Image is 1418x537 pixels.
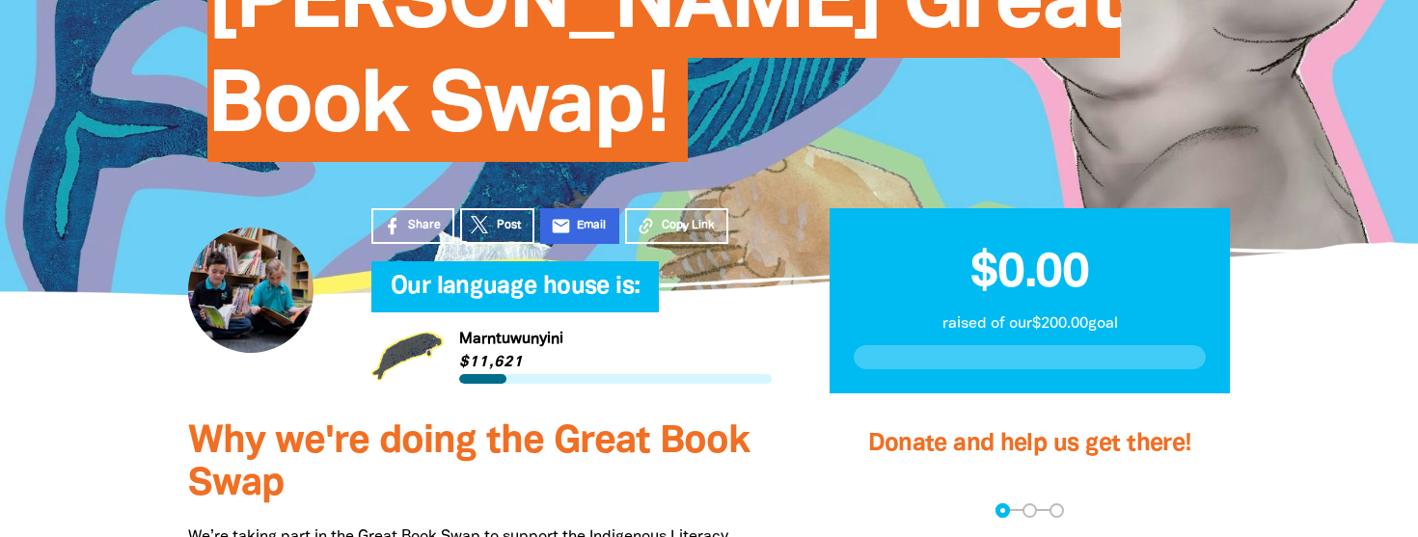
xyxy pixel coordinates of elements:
a: Post [460,208,534,244]
i: email [551,216,571,236]
p: raised of our $200.00 goal [854,312,1206,336]
a: Share [371,208,454,244]
span: Post [497,217,521,234]
h6: My Team [371,293,772,305]
span: Copy Link [662,217,715,234]
button: Copy Link [625,208,728,244]
a: emailEmail [540,208,619,244]
span: Why we're doing the Great Book Swap [188,424,750,502]
span: Email [577,217,606,234]
span: $0.00 [970,252,1089,296]
span: Donate and help us get there! [868,433,1192,455]
button: Navigate to step 1 of 3 to enter your donation amount [995,503,1010,518]
span: Our language house is: [391,276,640,312]
button: Navigate to step 3 of 3 to enter your payment details [1050,503,1064,518]
button: Navigate to step 2 of 3 to enter your details [1023,503,1037,518]
span: Share [408,217,441,234]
